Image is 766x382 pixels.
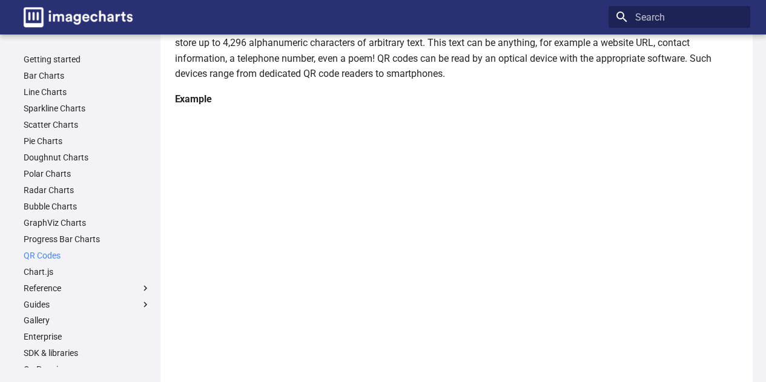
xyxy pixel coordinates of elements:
[24,234,151,245] a: Progress Bar Charts
[24,168,151,179] a: Polar Charts
[24,217,151,228] a: GraphViz Charts
[175,19,743,81] p: QR codes are a popular type of two-dimensional barcode. They are also known as hardlinks or physi...
[24,119,151,130] a: Scatter Charts
[24,283,151,294] label: Reference
[609,6,750,28] input: Search
[24,266,151,277] a: Chart.js
[175,91,743,107] h4: Example
[24,185,151,196] a: Radar Charts
[24,136,151,147] a: Pie Charts
[24,331,151,342] a: Enterprise
[24,152,151,163] a: Doughnut Charts
[24,7,133,27] img: logo
[24,347,151,358] a: SDK & libraries
[24,364,151,375] a: On Premise
[19,2,137,32] a: Image-Charts documentation
[24,201,151,212] a: Bubble Charts
[24,250,151,261] a: QR Codes
[24,70,151,81] a: Bar Charts
[24,299,151,310] label: Guides
[24,103,151,114] a: Sparkline Charts
[24,315,151,326] a: Gallery
[24,54,151,65] a: Getting started
[24,87,151,97] a: Line Charts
